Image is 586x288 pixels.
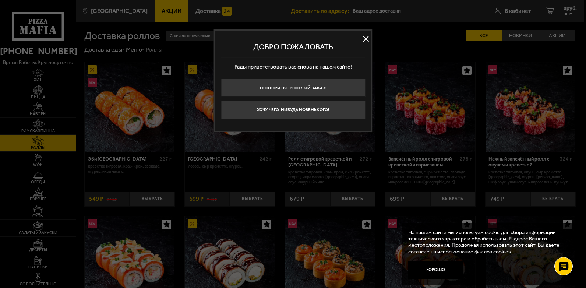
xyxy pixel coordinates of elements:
[221,42,365,52] p: Добро пожаловать
[408,229,567,255] p: На нашем сайте мы используем cookie для сбора информации технического характера и обрабатываем IP...
[221,79,365,97] button: Повторить прошлый заказ!
[221,58,365,75] p: Рады приветствовать вас снова на нашем сайте!
[221,101,365,119] button: Хочу чего-нибудь новенького!
[408,261,463,279] button: Хорошо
